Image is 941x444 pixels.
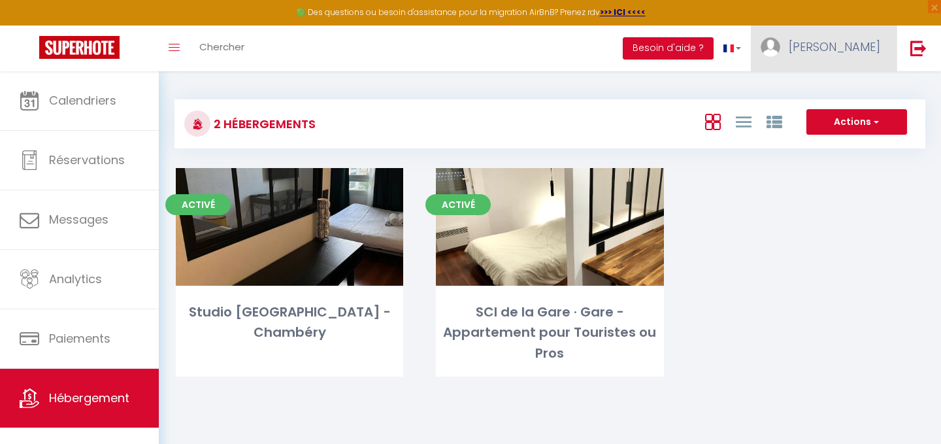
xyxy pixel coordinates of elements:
[789,39,880,55] span: [PERSON_NAME]
[751,26,897,71] a: ... [PERSON_NAME]
[199,40,244,54] span: Chercher
[767,111,782,132] a: Vue par Groupe
[600,7,646,18] a: >>> ICI <<<<
[623,37,714,60] button: Besoin d'aide ?
[49,271,102,287] span: Analytics
[425,194,491,215] span: Activé
[436,302,663,364] div: SCI de la Gare · Gare - Appartement pour Touristes ou Pros
[49,390,129,406] span: Hébergement
[705,111,721,132] a: Vue en Box
[49,211,108,228] span: Messages
[910,40,927,56] img: logout
[736,111,751,132] a: Vue en Liste
[761,37,780,57] img: ...
[210,109,316,139] h3: 2 Hébergements
[39,36,120,59] img: Super Booking
[176,302,403,343] div: Studio [GEOGRAPHIC_DATA] - Chambéry
[49,92,116,109] span: Calendriers
[49,152,125,168] span: Réservations
[165,194,231,215] span: Activé
[190,26,254,71] a: Chercher
[806,109,907,135] button: Actions
[49,330,110,347] span: Paiements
